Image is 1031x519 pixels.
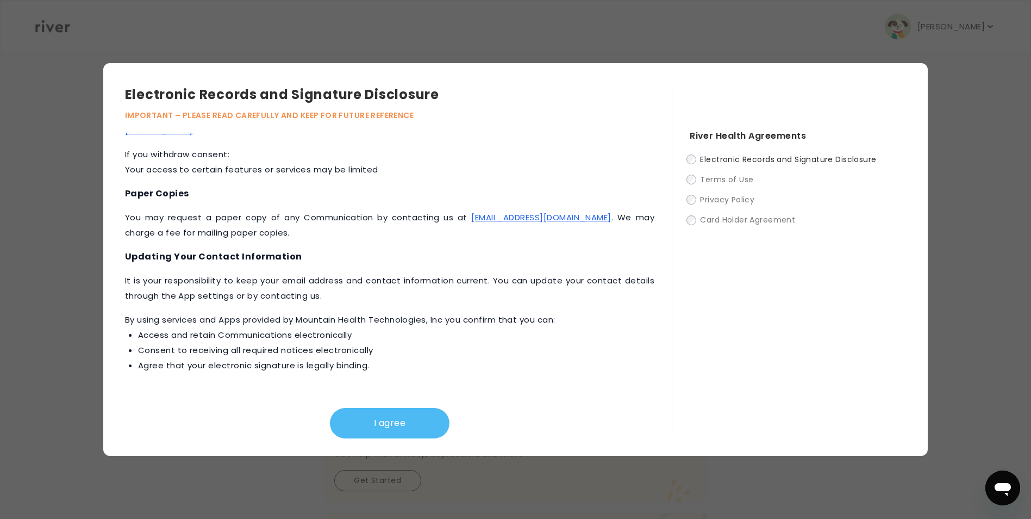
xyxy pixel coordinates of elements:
[138,358,654,373] li: Agree that your electronic signature is legally binding.
[125,85,672,104] h3: Electronic Records and Signature Disclosure
[690,128,906,144] h4: River Health Agreements
[471,212,611,223] a: [EMAIL_ADDRESS][DOMAIN_NAME]
[125,147,654,177] p: If you withdraw consent: Your access to certain features or services may be limited
[125,273,654,304] p: It is your responsibility to keep your email address and contact information current. You can upd...
[125,109,672,122] p: IMPORTANT – PLEASE READ CAREFULLY AND KEEP FOR FUTURE REFERENCE
[138,328,654,343] li: Access and retain Communications electronically
[700,174,753,185] span: Terms of Use
[138,343,654,358] li: Consent to receiving all required notices electronically
[125,249,654,264] h4: Updating Your Contact Information
[125,186,654,201] h4: Paper Copies
[330,408,449,438] button: I agree
[125,210,654,240] p: You may request a paper copy of any Communication by contacting us at . We may charge a fee for m...
[700,154,876,165] span: Electronic Records and Signature Disclosure
[700,194,754,205] span: Privacy Policy
[125,312,654,373] p: ‍By using services and Apps provided by Mountain Health Technologies, Inc you confirm that you can:
[985,471,1020,505] iframe: Button to launch messaging window
[700,215,795,226] span: Card Holder Agreement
